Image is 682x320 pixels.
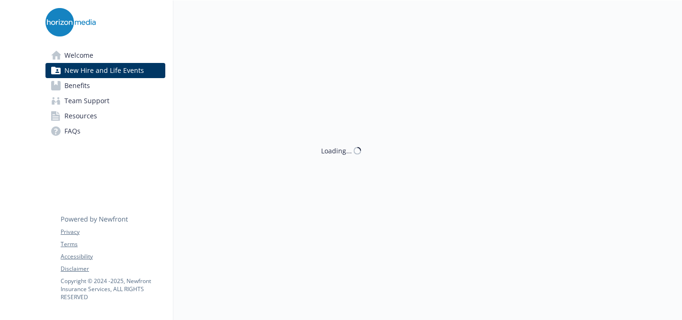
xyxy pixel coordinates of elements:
[61,277,165,301] p: Copyright © 2024 - 2025 , Newfront Insurance Services, ALL RIGHTS RESERVED
[64,124,81,139] span: FAQs
[61,265,165,273] a: Disclaimer
[45,63,165,78] a: New Hire and Life Events
[45,78,165,93] a: Benefits
[61,240,165,249] a: Terms
[64,63,144,78] span: New Hire and Life Events
[61,228,165,236] a: Privacy
[64,48,93,63] span: Welcome
[321,146,352,156] div: Loading...
[61,252,165,261] a: Accessibility
[45,124,165,139] a: FAQs
[45,48,165,63] a: Welcome
[64,108,97,124] span: Resources
[45,93,165,108] a: Team Support
[64,78,90,93] span: Benefits
[45,108,165,124] a: Resources
[64,93,109,108] span: Team Support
